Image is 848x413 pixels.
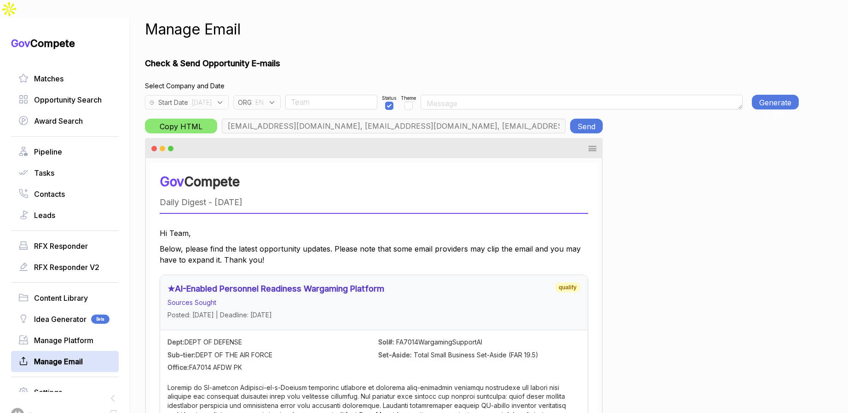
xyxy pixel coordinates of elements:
a: Content Library [18,293,111,304]
span: Tasks [34,167,54,178]
span: Opportunity Search [34,94,102,105]
span: FA7014WargamingSupportAI [396,338,482,346]
button: Generate E-mail [752,95,799,109]
h1: Compete [11,37,119,50]
a: RFX Responder V2 [18,262,111,273]
button: Copy HTML [145,119,217,133]
a: Contacts [18,189,111,200]
strong: Sol#: [378,338,394,346]
span: Idea Generator [34,314,87,325]
strong: Set-Aside: [378,351,412,359]
span: RFX Responder V2 [34,262,99,273]
a: Matches [18,73,111,84]
span: Theme [401,95,416,102]
a: Award Search [18,115,111,126]
span: Content Library [34,293,88,304]
span: : EN [252,98,264,107]
span: Beta [91,315,110,324]
strong: Dept: [167,338,185,346]
a: AI-Enabled Personnel Readiness Wargaming Platform [175,284,384,293]
a: Manage Platform [18,335,111,346]
span: Leads [34,210,55,221]
a: Tasks [18,167,111,178]
a: Leads [18,210,111,221]
div: Posted: [DATE] | Deadline: [DATE] [167,310,580,320]
h1: Check & Send Opportunity E-mails [145,57,799,69]
span: Start Date [158,98,188,107]
h4: Select Company and Date [145,81,799,91]
span: : [DATE] [188,98,212,107]
div: DEPT OF DEFENSE [167,338,369,347]
strong: Sub-tier: [167,351,196,359]
span: Gov [160,174,184,189]
span: Settings [34,387,62,398]
a: Idea GeneratorBeta [18,314,111,325]
span: Matches [34,73,63,84]
span: Manage Platform [34,335,93,346]
span: Compete [184,174,240,189]
h3: ★ [167,282,550,295]
a: RFX Responder [18,241,111,252]
span: Pipeline [34,146,62,157]
span: Contacts [34,189,65,200]
a: Opportunity Search [18,94,111,105]
span: Manage Email [34,356,83,367]
td: qualify [555,282,580,293]
h1: Manage Email [145,18,241,40]
span: Status [382,95,396,102]
strong: Office: [167,363,189,371]
p: Below, please find the latest opportunity updates. Please note that some email providers may clip... [160,243,588,265]
div: DEPT OF THE AIR FORCE [167,350,369,360]
input: User FirstName [285,95,377,109]
span: Gov [11,37,30,49]
p: Hi Team, [160,228,588,239]
div: Daily Digest - [DATE] [160,196,588,208]
a: Pipeline [18,146,111,157]
span: RFX Responder [34,241,88,252]
a: Manage Email [18,356,111,367]
span: Award Search [34,115,83,126]
button: Send [570,119,603,133]
span: Sources Sought [167,298,216,306]
div: FA7014 AFDW PK [167,363,369,372]
span: ORG [238,98,252,107]
a: Settings [18,387,111,398]
input: Emails [222,119,565,133]
span: Total Small Business Set-Aside (FAR 19.5) [414,351,538,359]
